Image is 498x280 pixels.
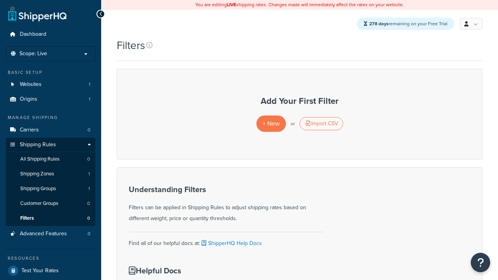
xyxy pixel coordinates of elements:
li: All Shipping Rules [6,152,95,166]
div: remaining on your Free Trial [357,17,454,30]
li: Shipping Rules [6,138,95,226]
span: Dashboard [20,31,46,38]
span: 1 [89,96,90,103]
span: 0 [87,200,90,207]
div: Manage Shipping [6,114,95,121]
a: Websites 1 [6,77,95,92]
a: Shipping Zones 1 [6,167,95,181]
span: Shipping Groups [20,185,56,192]
span: Advanced Features [20,231,67,237]
h3: Add Your First Filter [125,96,474,106]
a: Test Your Rates [6,264,95,278]
a: All Shipping Rules 0 [6,152,95,166]
span: All Shipping Rules [20,156,60,163]
p: or [291,118,295,129]
li: Shipping Zones [6,167,95,181]
a: Shipping Groups 1 [6,182,95,196]
span: Origins [20,96,37,103]
a: Dashboard [6,27,95,42]
a: + New [256,115,286,131]
span: 0 [87,156,90,163]
span: 1 [88,171,90,177]
span: + New [263,119,280,128]
span: 0 [88,231,90,237]
h3: Understanding Filters [129,185,323,194]
a: Origins 1 [6,92,95,107]
li: Advanced Features [6,227,95,241]
strong: 278 days [369,20,389,27]
span: 1 [89,81,90,88]
span: Shipping Zones [20,171,54,177]
a: Shipping Rules [6,138,95,152]
li: Origins [6,92,95,107]
a: Carriers 0 [6,123,95,137]
li: Filters [6,211,95,226]
div: Find all of our helpful docs at: [129,232,323,249]
li: Customer Groups [6,196,95,211]
span: Filters [20,215,34,222]
div: Resources [6,255,95,262]
span: Test Your Rates [21,268,59,274]
span: 0 [87,215,90,222]
div: Filters can be applied in Shipping Rules to adjust shipping rates based on different weight, pric... [129,185,323,224]
div: Basic Setup [6,69,95,76]
li: Shipping Groups [6,182,95,196]
div: Import CSV [300,117,343,130]
span: Customer Groups [20,200,58,207]
h3: Helpful Docs [129,266,288,275]
span: 0 [88,127,90,133]
a: Advanced Features 0 [6,227,95,241]
a: Filters 0 [6,211,95,226]
a: ShipperHQ Help Docs [200,239,262,247]
li: Carriers [6,123,95,137]
span: Scope: Live [19,51,47,57]
span: Websites [20,81,42,88]
a: ShipperHQ Home [8,6,67,21]
a: Customer Groups 0 [6,196,95,211]
b: LIVE [227,1,236,8]
h1: Filters [117,38,145,53]
span: Carriers [20,127,39,133]
span: Shipping Rules [20,142,56,148]
li: Websites [6,77,95,92]
span: 1 [88,185,90,192]
button: Open Resource Center [471,253,490,272]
